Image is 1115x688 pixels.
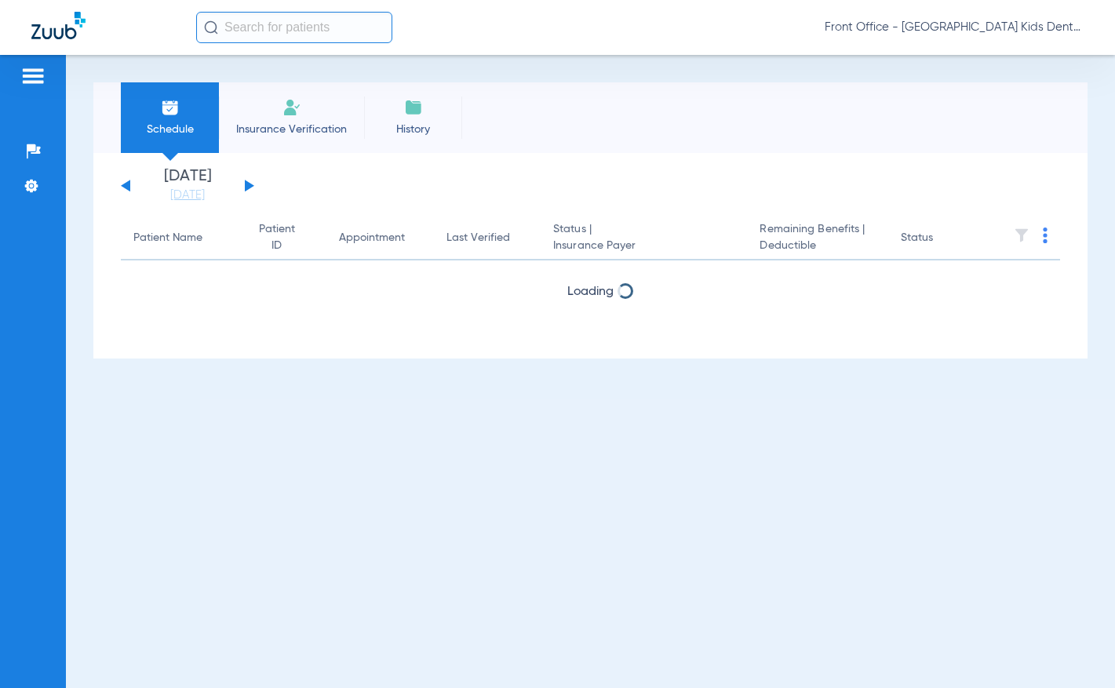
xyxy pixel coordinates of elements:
li: [DATE] [140,169,235,203]
span: Insurance Payer [553,238,734,254]
img: hamburger-icon [20,67,46,86]
div: Last Verified [446,230,510,246]
img: History [404,98,423,117]
div: Patient ID [253,221,314,254]
span: Loading [567,286,614,298]
img: Search Icon [204,20,218,35]
span: Front Office - [GEOGRAPHIC_DATA] Kids Dental [825,20,1084,35]
div: Patient ID [253,221,300,254]
th: Remaining Benefits | [747,217,888,260]
img: Schedule [161,98,180,117]
img: Manual Insurance Verification [282,98,301,117]
span: History [376,122,450,137]
span: Schedule [133,122,207,137]
img: filter.svg [1014,228,1029,243]
span: Deductible [760,238,876,254]
div: Appointment [339,230,421,246]
div: Last Verified [446,230,528,246]
th: Status | [541,217,747,260]
th: Status [888,217,994,260]
div: Patient Name [133,230,228,246]
a: [DATE] [140,187,235,203]
img: Zuub Logo [31,12,86,39]
div: Appointment [339,230,405,246]
img: group-dot-blue.svg [1043,228,1048,243]
span: Insurance Verification [231,122,352,137]
input: Search for patients [196,12,392,43]
div: Patient Name [133,230,202,246]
